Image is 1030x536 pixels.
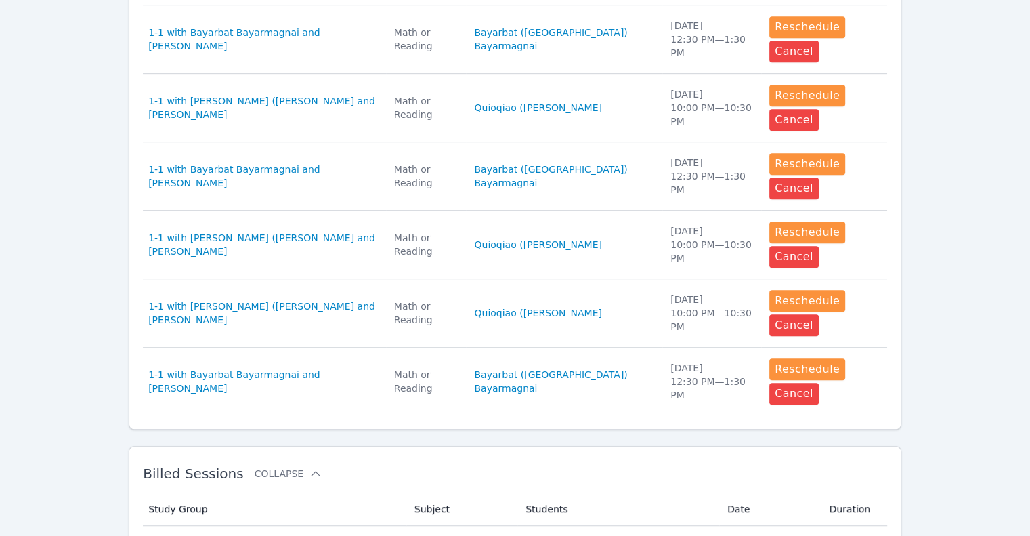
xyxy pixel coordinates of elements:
a: 1-1 with Bayarbat Bayarmagnai and [PERSON_NAME] [148,26,378,53]
div: [DATE] 10:00 PM — 10:30 PM [670,224,753,265]
div: [DATE] 12:30 PM — 1:30 PM [670,361,753,402]
a: 1-1 with [PERSON_NAME] ([PERSON_NAME] and [PERSON_NAME] [148,94,378,121]
button: Cancel [769,41,819,62]
tr: 1-1 with [PERSON_NAME] ([PERSON_NAME] and [PERSON_NAME]Math or ReadingQuioqiao ([PERSON_NAME][DAT... [143,211,887,279]
tr: 1-1 with Bayarbat Bayarmagnai and [PERSON_NAME]Math or ReadingBayarbat ([GEOGRAPHIC_DATA]) Bayarm... [143,142,887,211]
div: Math or Reading [394,94,458,121]
th: Students [517,493,719,526]
button: Cancel [769,314,819,336]
tr: 1-1 with [PERSON_NAME] ([PERSON_NAME] and [PERSON_NAME]Math or ReadingQuioqiao ([PERSON_NAME][DAT... [143,279,887,348]
a: 1-1 with Bayarbat Bayarmagnai and [PERSON_NAME] [148,368,378,395]
button: Collapse [255,467,322,480]
tr: 1-1 with Bayarbat Bayarmagnai and [PERSON_NAME]Math or ReadingBayarbat ([GEOGRAPHIC_DATA]) Bayarm... [143,5,887,74]
button: Cancel [769,109,819,131]
button: Reschedule [769,290,845,312]
div: [DATE] 10:00 PM — 10:30 PM [670,87,753,128]
a: 1-1 with [PERSON_NAME] ([PERSON_NAME] and [PERSON_NAME] [148,300,378,327]
div: Math or Reading [394,163,458,190]
div: Math or Reading [394,300,458,327]
button: Reschedule [769,153,845,175]
th: Study Group [143,493,406,526]
a: Quioqiao ([PERSON_NAME] [474,101,601,115]
a: 1-1 with [PERSON_NAME] ([PERSON_NAME] and [PERSON_NAME] [148,231,378,258]
span: Billed Sessions [143,466,243,482]
button: Cancel [769,246,819,268]
div: [DATE] 12:30 PM — 1:30 PM [670,156,753,197]
a: Quioqiao ([PERSON_NAME] [474,306,601,320]
button: Cancel [769,178,819,199]
a: Bayarbat ([GEOGRAPHIC_DATA]) Bayarmagnai [474,163,654,190]
button: Reschedule [769,16,845,38]
tr: 1-1 with [PERSON_NAME] ([PERSON_NAME] and [PERSON_NAME]Math or ReadingQuioqiao ([PERSON_NAME][DAT... [143,74,887,142]
div: Math or Reading [394,231,458,258]
th: Subject [406,493,517,526]
button: Cancel [769,383,819,405]
a: Bayarbat ([GEOGRAPHIC_DATA]) Bayarmagnai [474,26,654,53]
th: Date [719,493,821,526]
a: Bayarbat ([GEOGRAPHIC_DATA]) Bayarmagnai [474,368,654,395]
th: Duration [821,493,886,526]
div: [DATE] 12:30 PM — 1:30 PM [670,19,753,60]
a: Quioqiao ([PERSON_NAME] [474,238,601,251]
tr: 1-1 with Bayarbat Bayarmagnai and [PERSON_NAME]Math or ReadingBayarbat ([GEOGRAPHIC_DATA]) Bayarm... [143,348,887,415]
div: Math or Reading [394,368,458,395]
button: Reschedule [769,358,845,380]
div: Math or Reading [394,26,458,53]
div: [DATE] 10:00 PM — 10:30 PM [670,293,753,333]
button: Reschedule [769,222,845,243]
a: 1-1 with Bayarbat Bayarmagnai and [PERSON_NAME] [148,163,378,190]
button: Reschedule [769,85,845,106]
